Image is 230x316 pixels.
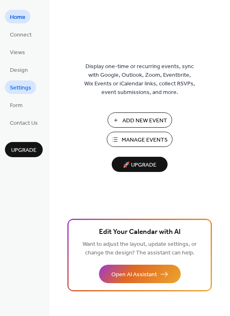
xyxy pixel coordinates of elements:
a: Views [5,45,30,59]
a: Contact Us [5,116,43,129]
span: Want to adjust the layout, update settings, or change the design? The assistant can help. [83,239,197,259]
span: Form [10,101,23,110]
span: Views [10,48,25,57]
button: Add New Event [108,112,172,128]
span: Home [10,13,25,22]
a: Settings [5,80,36,94]
span: Edit Your Calendar with AI [99,227,181,238]
button: Upgrade [5,142,43,157]
button: Open AI Assistant [99,265,181,283]
a: Form [5,98,28,112]
button: Manage Events [107,132,172,147]
a: Home [5,10,30,23]
span: Connect [10,31,32,39]
span: Add New Event [122,117,167,125]
span: Upgrade [11,146,37,155]
span: Open AI Assistant [111,270,157,279]
button: 🚀 Upgrade [112,157,168,172]
span: Settings [10,84,31,92]
span: Contact Us [10,119,38,128]
span: Design [10,66,28,75]
a: Connect [5,27,37,41]
span: Display one-time or recurring events, sync with Google, Outlook, Zoom, Eventbrite, Wix Events or ... [84,62,195,97]
span: 🚀 Upgrade [117,160,163,171]
a: Design [5,63,33,76]
span: Manage Events [122,136,168,144]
